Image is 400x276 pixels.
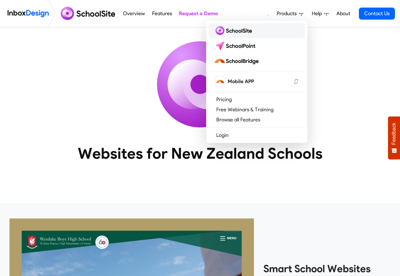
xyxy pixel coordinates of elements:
[214,26,255,36] img: schoolsite logo
[177,7,219,20] a: Request a Demo
[209,74,305,89] a: schoolbridge icon Mobile APP
[143,28,257,141] img: icon_schoolsite.svg
[335,7,352,20] a: About
[228,78,254,85] span: Mobile APP
[209,130,305,140] a: Login
[121,7,147,20] a: Overview
[209,105,305,115] a: Free Webinars & Training
[206,21,307,143] div: Products
[58,6,120,21] img: schoolsite logo
[274,7,306,20] a: Products
[50,144,350,163] heading: Websites for New Zealand Schools
[209,115,305,125] a: Browse all Features
[391,123,397,145] span: Feedback
[359,8,395,20] a: Contact Us
[309,7,331,20] a: Help
[209,95,305,105] a: Pricing
[277,10,299,17] span: Products
[312,10,324,17] span: Help
[263,262,391,275] heading: Smart School Websites
[214,56,261,66] img: schoolbridge logo
[150,7,174,20] a: Features
[388,116,400,159] button: Feedback - Show survey
[214,41,258,51] img: schoolpoint logo
[215,77,225,87] img: schoolbridge icon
